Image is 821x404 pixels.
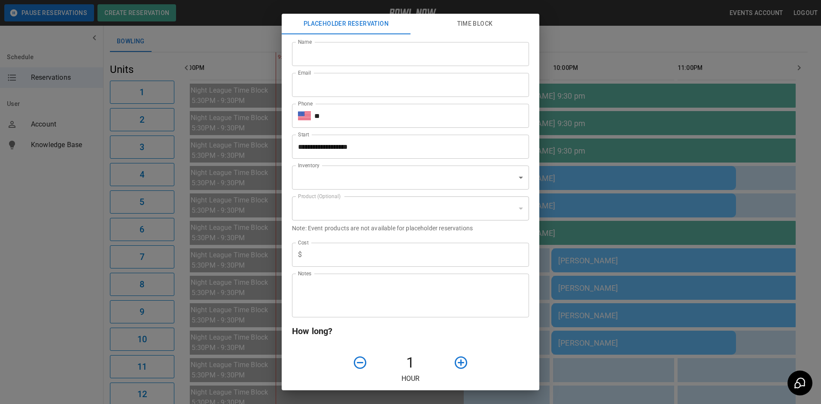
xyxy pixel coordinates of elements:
[292,224,529,232] p: Note: Event products are not available for placeholder reservations
[292,324,529,338] h6: How long?
[410,14,539,34] button: Time Block
[292,135,523,159] input: Choose date, selected date is Sep 12, 2025
[292,196,529,220] div: ​
[292,166,529,190] div: ​
[298,109,311,122] button: Select country
[298,131,309,138] label: Start
[371,354,450,372] h4: 1
[298,250,302,260] p: $
[292,374,529,384] p: Hour
[282,14,410,34] button: Placeholder Reservation
[298,100,313,107] label: Phone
